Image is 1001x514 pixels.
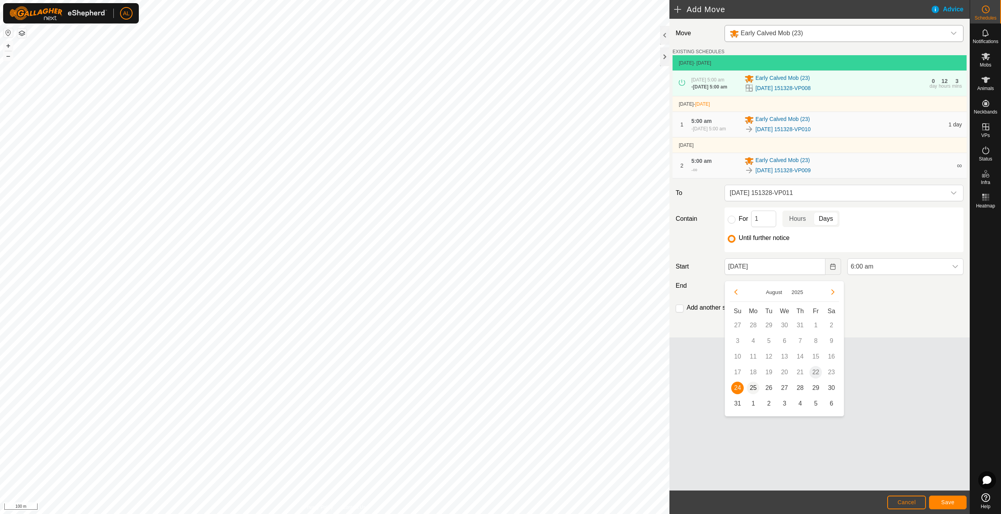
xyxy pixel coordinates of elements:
[777,333,792,349] td: 6
[745,317,761,333] td: 28
[727,25,946,41] span: Early Calved Mob
[932,78,935,84] div: 0
[780,308,789,314] span: We
[823,380,839,396] td: 30
[730,286,742,298] button: Previous Month
[970,490,1001,512] a: Help
[745,364,761,380] td: 18
[731,382,744,394] span: 24
[946,25,962,41] div: dropdown trigger
[976,204,995,208] span: Heatmap
[809,382,822,394] span: 29
[897,499,916,505] span: Cancel
[123,9,129,18] span: AL
[761,333,777,349] td: 5
[794,397,806,410] span: 4
[749,308,757,314] span: Mo
[929,496,967,509] button: Save
[762,382,775,394] span: 26
[4,51,13,61] button: –
[680,162,683,169] span: 2
[825,382,838,394] span: 30
[343,504,366,511] a: Contact Us
[727,185,946,201] span: 2025-08-13 151328-VP011
[777,364,792,380] td: 20
[887,496,926,509] button: Cancel
[828,308,836,314] span: Sa
[731,397,744,410] span: 31
[947,259,963,274] div: dropdown trigger
[952,84,962,88] div: mins
[974,110,997,114] span: Neckbands
[955,78,958,84] div: 3
[673,48,725,55] label: EXISTING SCHEDULES
[691,83,727,90] div: -
[679,101,694,107] span: [DATE]
[730,317,745,333] td: 27
[673,281,721,290] label: End
[693,84,727,90] span: [DATE] 5:00 am
[792,396,808,411] td: 4
[979,157,992,161] span: Status
[673,25,721,42] label: Move
[17,29,27,38] button: Map Layers
[739,216,748,222] label: For
[788,288,806,297] button: Choose Year
[755,125,811,133] a: [DATE] 151328-VP010
[808,349,823,364] td: 15
[796,308,804,314] span: Th
[744,124,754,134] img: To
[973,39,998,44] span: Notifications
[755,74,810,83] span: Early Calved Mob (23)
[949,121,962,128] span: 1 day
[808,317,823,333] td: 1
[747,397,759,410] span: 1
[739,235,789,241] label: Until further notice
[673,185,721,201] label: To
[673,262,721,271] label: Start
[693,126,726,132] span: [DATE] 5:00 am
[687,305,768,311] label: Add another scheduled move
[848,259,947,274] span: 6:00 am
[755,166,811,175] a: [DATE] 151328-VP009
[694,101,710,107] span: -
[823,396,839,411] td: 6
[777,349,792,364] td: 13
[974,16,996,20] span: Schedules
[763,288,786,297] button: Choose Month
[680,121,683,128] span: 1
[777,396,792,411] td: 3
[823,364,839,380] td: 23
[693,166,697,173] span: ∞
[4,41,13,50] button: +
[730,396,745,411] td: 31
[939,84,951,88] div: hours
[761,317,777,333] td: 29
[679,60,694,66] span: [DATE]
[4,28,13,38] button: Reset Map
[823,333,839,349] td: 9
[778,382,791,394] span: 27
[809,397,822,410] span: 5
[745,380,761,396] td: 25
[730,380,745,396] td: 24
[744,166,754,175] img: To
[792,317,808,333] td: 31
[679,142,694,148] span: [DATE]
[808,380,823,396] td: 29
[761,396,777,411] td: 2
[808,364,823,380] td: 22
[745,396,761,411] td: 1
[765,308,772,314] span: Tu
[755,156,810,166] span: Early Calved Mob (23)
[778,397,791,410] span: 3
[941,499,954,505] span: Save
[674,5,931,14] h2: Add Move
[762,397,775,410] span: 2
[755,84,811,92] a: [DATE] 151328-VP008
[981,504,990,509] span: Help
[734,308,742,314] span: Su
[957,162,962,170] span: ∞
[792,349,808,364] td: 14
[931,5,970,14] div: Advice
